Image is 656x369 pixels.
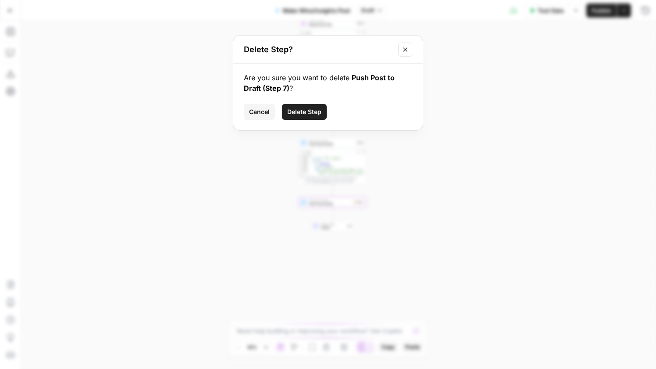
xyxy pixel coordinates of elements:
[249,107,270,116] span: Cancel
[398,43,412,57] button: Close modal
[282,104,327,120] button: Delete Step
[287,107,321,116] span: Delete Step
[244,72,412,93] div: Are you sure you want to delete ?
[244,104,275,120] button: Cancel
[244,43,393,56] h2: Delete Step?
